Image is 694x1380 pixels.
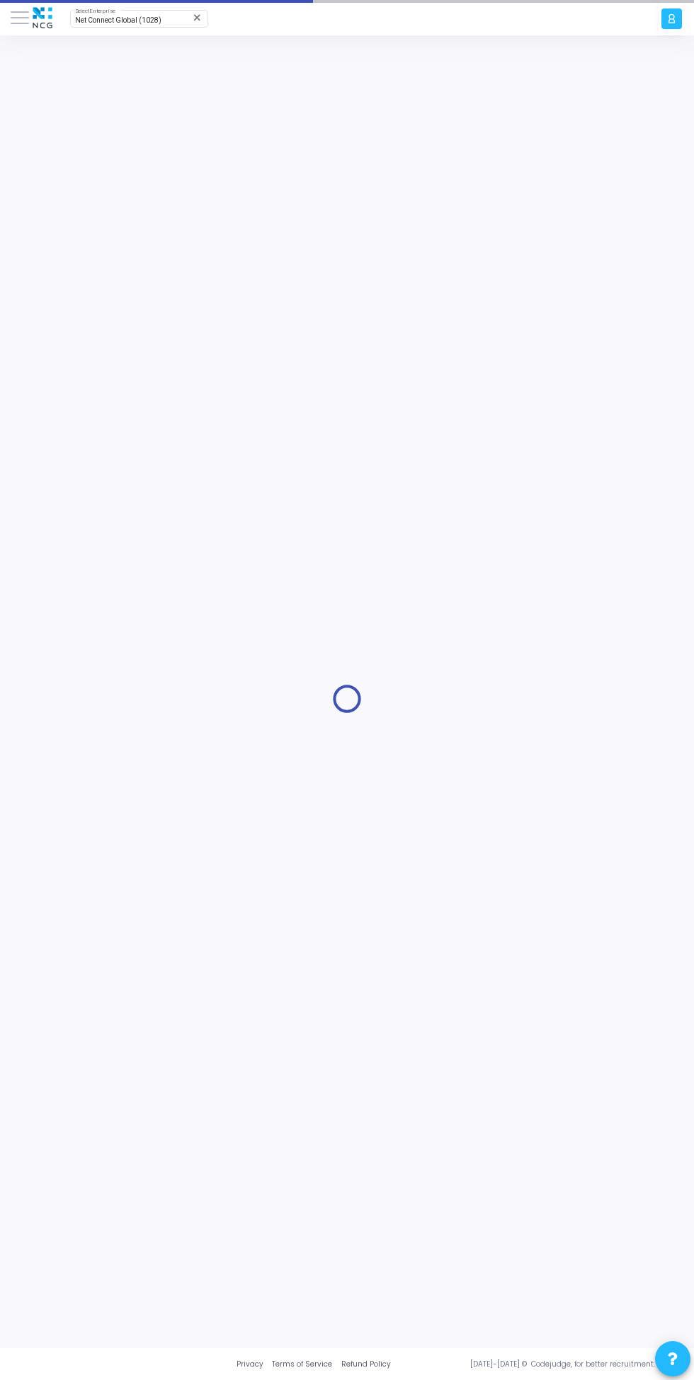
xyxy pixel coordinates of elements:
mat-icon: Clear [192,12,203,23]
a: Privacy [237,1359,263,1369]
span: Net Connect Global (1028) [75,16,161,24]
div: [DATE]-[DATE] © Codejudge, for better recruitment. [391,1359,683,1369]
a: Terms of Service [272,1359,332,1369]
img: logo [29,4,56,32]
a: Refund Policy [341,1359,391,1369]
